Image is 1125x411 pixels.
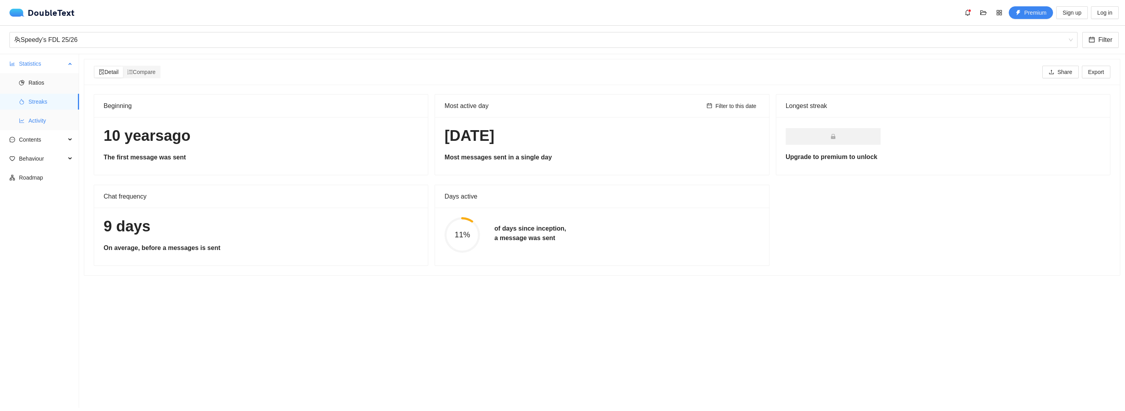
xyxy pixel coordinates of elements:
[1057,68,1072,76] span: Share
[104,217,418,236] h1: 9 days
[1042,66,1078,78] button: uploadShare
[19,99,25,104] span: fire
[444,127,759,145] h1: [DATE]
[1056,6,1087,19] button: Sign up
[715,102,756,110] span: Filter to this date
[1091,6,1119,19] button: Log in
[19,170,73,186] span: Roadmap
[127,69,133,75] span: ordered-list
[104,127,418,145] h1: 10 years ago
[127,69,156,75] span: Compare
[1098,35,1112,45] span: Filter
[977,6,990,19] button: folder-open
[19,118,25,123] span: line-chart
[9,175,15,180] span: apartment
[1049,69,1054,76] span: upload
[786,152,1100,162] h5: Upgrade to premium to unlock
[703,101,760,111] button: calendarFilter to this date
[830,134,836,139] span: lock
[19,56,66,72] span: Statistics
[993,6,1006,19] button: appstore
[786,101,1100,111] div: Longest streak
[104,243,418,253] h5: On average, before a messages is sent
[1015,10,1021,16] span: thunderbolt
[19,151,66,167] span: Behaviour
[99,69,119,75] span: Detail
[14,32,1066,47] div: Speedy’s FDL 25/26
[9,9,75,17] a: logoDoubleText
[28,75,73,91] span: Ratios
[104,153,418,162] h5: The first message was sent
[1088,68,1104,76] span: Export
[9,137,15,142] span: message
[444,95,703,117] div: Most active day
[494,224,566,243] h5: of days since inception, a message was sent
[104,185,418,208] div: Chat frequency
[1082,66,1110,78] button: Export
[28,94,73,110] span: Streaks
[14,32,1073,47] span: Speedy’s FDL 25/26
[1089,36,1095,44] span: calendar
[1097,8,1112,17] span: Log in
[993,9,1005,16] span: appstore
[9,9,28,17] img: logo
[19,132,66,148] span: Contents
[962,9,974,16] span: bell
[1082,32,1119,48] button: calendarFilter
[961,6,974,19] button: bell
[19,80,25,85] span: pie-chart
[9,61,15,66] span: bar-chart
[444,185,759,208] div: Days active
[104,95,418,117] div: Beginning
[1024,8,1046,17] span: Premium
[444,231,480,239] span: 11%
[1063,8,1081,17] span: Sign up
[9,9,75,17] div: DoubleText
[1009,6,1053,19] button: thunderboltPremium
[14,36,21,43] span: team
[707,103,712,109] span: calendar
[9,156,15,161] span: heart
[99,69,104,75] span: file-search
[28,113,73,129] span: Activity
[978,9,989,16] span: folder-open
[444,153,759,162] h5: Most messages sent in a single day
